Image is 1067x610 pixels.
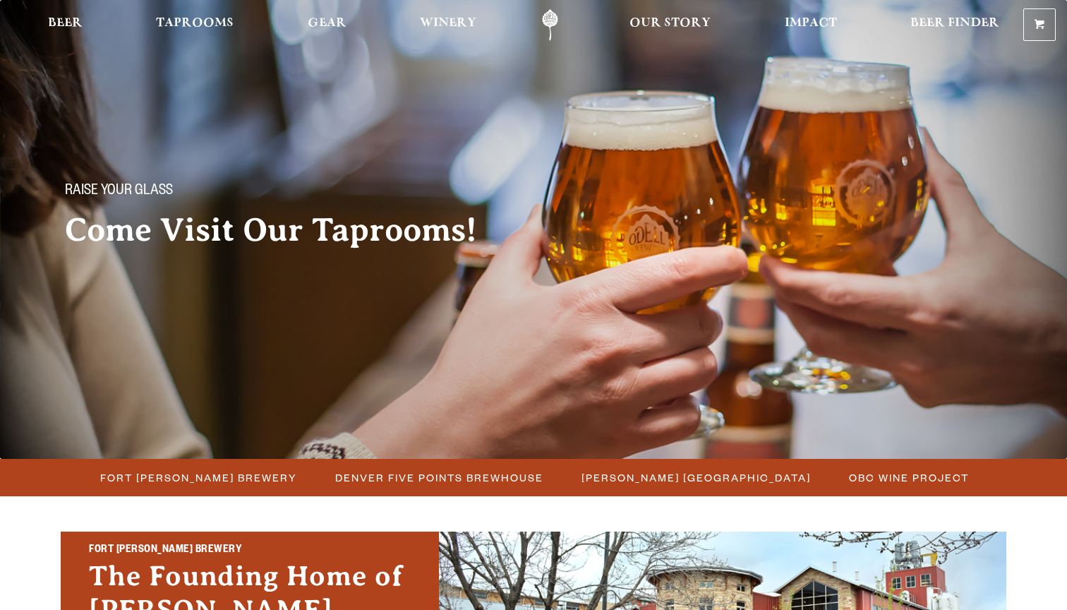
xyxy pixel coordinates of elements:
span: Beer Finder [910,18,999,29]
a: Our Story [620,9,720,41]
a: Winery [411,9,486,41]
h2: Come Visit Our Taprooms! [65,213,505,248]
span: Impact [785,18,837,29]
span: Fort [PERSON_NAME] Brewery [100,467,297,488]
span: Winery [420,18,476,29]
a: Beer [39,9,92,41]
span: Our Story [629,18,711,29]
a: OBC Wine Project [840,467,976,488]
span: Raise your glass [65,183,173,201]
span: Denver Five Points Brewhouse [335,467,543,488]
h2: Fort [PERSON_NAME] Brewery [89,542,411,560]
a: Fort [PERSON_NAME] Brewery [92,467,304,488]
a: Gear [299,9,356,41]
a: Taprooms [147,9,243,41]
span: OBC Wine Project [849,467,969,488]
a: Odell Home [524,9,577,41]
a: Impact [776,9,846,41]
span: Taprooms [156,18,234,29]
a: [PERSON_NAME] [GEOGRAPHIC_DATA] [573,467,818,488]
a: Denver Five Points Brewhouse [327,467,550,488]
a: Beer Finder [901,9,1008,41]
span: Gear [308,18,346,29]
span: Beer [48,18,83,29]
span: [PERSON_NAME] [GEOGRAPHIC_DATA] [581,467,811,488]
